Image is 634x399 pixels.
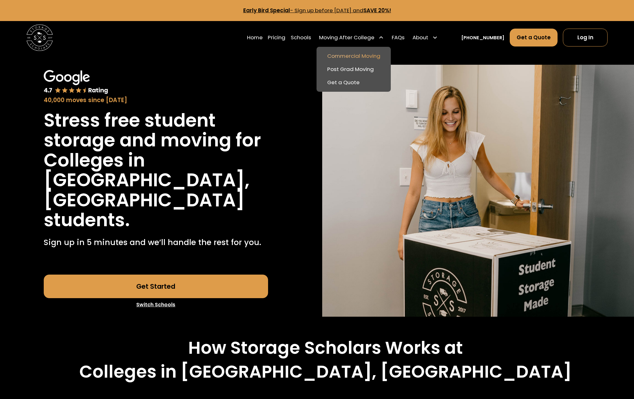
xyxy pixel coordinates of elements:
[44,210,130,230] h1: students.
[319,76,388,89] a: Get a Quote
[363,7,391,14] strong: SAVE 20%!
[412,34,428,41] div: About
[247,28,263,47] a: Home
[291,28,311,47] a: Schools
[44,237,261,249] p: Sign up in 5 minutes and we’ll handle the rest for you.
[44,275,268,298] a: Get Started
[461,34,504,41] a: [PHONE_NUMBER]
[563,29,608,46] a: Log In
[322,65,634,317] img: Storage Scholars will have everything waiting for you in your room when you arrive to campus.
[44,96,268,105] div: 40,000 moves since [DATE]
[243,7,290,14] strong: Early Bird Special
[243,7,391,14] a: Early Bird Special- Sign up before [DATE] andSAVE 20%!
[44,110,268,150] h1: Stress free student storage and moving for
[79,362,572,382] h2: Colleges in [GEOGRAPHIC_DATA], [GEOGRAPHIC_DATA]
[317,28,386,47] div: Moving After College
[188,338,463,358] h2: How Storage Scholars Works at
[392,28,405,47] a: FAQs
[44,70,109,95] img: Google 4.7 star rating
[26,25,53,51] a: home
[410,28,440,47] div: About
[268,28,285,47] a: Pricing
[26,25,53,51] img: Storage Scholars main logo
[317,47,391,92] nav: Moving After College
[319,63,388,76] a: Post Grad Moving
[319,49,388,63] a: Commercial Moving
[44,150,268,210] h1: Colleges in [GEOGRAPHIC_DATA], [GEOGRAPHIC_DATA]
[44,298,268,311] a: Switch Schools
[510,29,558,46] a: Get a Quote
[319,34,374,41] div: Moving After College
